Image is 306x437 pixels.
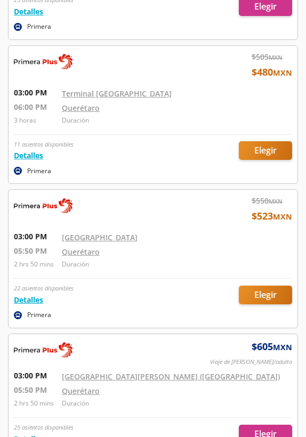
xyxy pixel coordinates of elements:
[62,88,172,99] a: Terminal [GEOGRAPHIC_DATA]
[14,150,43,161] button: Detalles
[27,22,51,31] p: Primera
[14,6,43,17] button: Detalles
[27,310,51,320] p: Primera
[62,247,100,257] a: Querétaro
[14,423,74,432] p: 25 asientos disponibles
[62,371,280,382] a: [GEOGRAPHIC_DATA][PERSON_NAME] ([GEOGRAPHIC_DATA])
[62,232,138,242] a: [GEOGRAPHIC_DATA]
[27,166,51,176] p: Primera
[14,294,43,305] button: Detalles
[62,386,100,396] a: Querétaro
[14,284,74,293] p: 22 asientos disponibles
[62,103,100,113] a: Querétaro
[14,140,74,149] p: 11 asientos disponibles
